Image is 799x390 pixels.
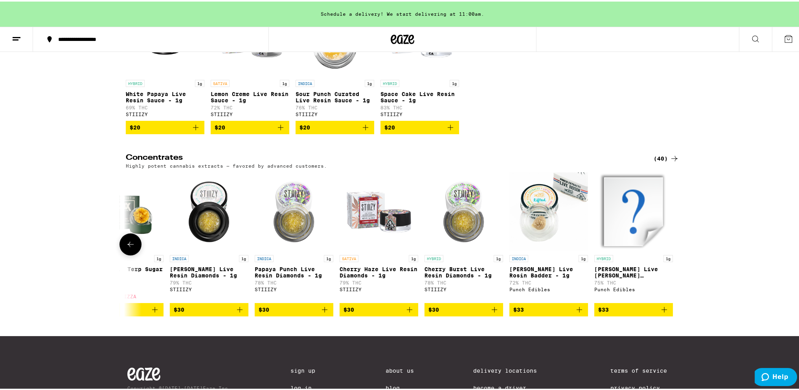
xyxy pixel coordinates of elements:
[473,383,551,390] a: Become a Driver
[259,305,269,311] span: $30
[424,171,503,250] img: STIIIZY - Cherry Burst Live Resin Diamonds - 1g
[324,253,333,261] p: 1g
[424,285,503,290] div: STIIIZY
[85,279,163,284] p: 72% THC
[340,171,418,250] img: STIIIZY - Cherry Haze Live Resin Diamonds - 1g
[494,253,503,261] p: 1g
[290,366,326,372] a: Sign Up
[594,285,673,290] div: Punch Edibles
[154,253,163,261] p: 1g
[255,285,333,290] div: STIIIZY
[424,301,503,315] button: Add to bag
[299,123,310,129] span: $20
[290,383,326,390] a: Log In
[126,104,204,109] p: 69% THC
[170,253,189,261] p: INDICA
[594,279,673,284] p: 75% THC
[340,253,358,261] p: SATIVA
[386,366,414,372] a: About Us
[85,171,163,301] a: Open page for Cereal Milk Terp Sugar - 1g from Cannabiotix
[424,171,503,301] a: Open page for Cherry Burst Live Resin Diamonds - 1g from STIIIZY
[195,78,204,85] p: 1g
[428,305,439,311] span: $30
[386,383,414,390] a: Blog
[255,264,333,277] p: Papaya Punch Live Resin Diamonds - 1g
[340,279,418,284] p: 79% THC
[211,78,230,85] p: SATIVA
[579,253,588,261] p: 1g
[424,253,443,261] p: HYBRID
[340,171,418,301] a: Open page for Cherry Haze Live Resin Diamonds - 1g from STIIIZY
[170,171,248,250] img: STIIIZY - Mochi Gelato Live Resin Diamonds - 1g
[509,279,588,284] p: 72% THC
[594,253,613,261] p: HYBRID
[255,171,333,250] img: STIIIZY - Papaya Punch Live Resin Diamonds - 1g
[598,305,609,311] span: $33
[170,279,248,284] p: 79% THC
[174,305,184,311] span: $30
[594,171,673,301] a: Open page for Dulce De Sherbert Live Rosin Badder - 1g from Punch Edibles
[594,171,673,250] img: Punch Edibles - Dulce De Sherbert Live Rosin Badder - 1g
[296,110,374,115] div: STIIIZY
[296,104,374,109] p: 76% THC
[126,162,327,167] p: Highly potent cannabis extracts — favored by advanced customers.
[255,301,333,315] button: Add to bag
[126,89,204,102] p: White Papaya Live Resin Sauce - 1g
[663,253,673,261] p: 1g
[215,123,225,129] span: $20
[755,366,797,386] iframe: Opens a widget where you can find more information
[239,253,248,261] p: 1g
[473,366,551,372] a: Delivery Locations
[85,301,163,315] button: Add to bag
[211,110,289,115] div: STIIIZY
[380,119,459,133] button: Add to bag
[384,123,395,129] span: $20
[380,110,459,115] div: STIIIZY
[130,123,140,129] span: $20
[126,78,145,85] p: HYBRID
[170,301,248,315] button: Add to bag
[85,171,163,250] img: Cannabiotix - Cereal Milk Terp Sugar - 1g
[509,171,588,250] img: Punch Edibles - Garlic Papaya Live Rosin Badder - 1g
[211,104,289,109] p: 72% THC
[340,285,418,290] div: STIIIZY
[340,301,418,315] button: Add to bag
[211,119,289,133] button: Add to bag
[610,366,678,372] a: Terms of Service
[170,264,248,277] p: [PERSON_NAME] Live Resin Diamonds - 1g
[594,301,673,315] button: Add to bag
[509,301,588,315] button: Add to bag
[365,78,374,85] p: 1g
[424,279,503,284] p: 78% THC
[255,253,274,261] p: INDICA
[343,305,354,311] span: $30
[296,78,314,85] p: INDICA
[85,264,163,277] p: Cereal Milk Terp Sugar - 1g
[380,89,459,102] p: Space Cake Live Resin Sauce - 1g
[296,89,374,102] p: Sour Punch Curated Live Resin Sauce - 1g
[255,279,333,284] p: 78% THC
[610,383,678,390] a: Privacy Policy
[280,78,289,85] p: 1g
[654,152,679,162] a: (40)
[296,119,374,133] button: Add to bag
[509,264,588,277] p: [PERSON_NAME] Live Rosin Badder - 1g
[255,171,333,301] a: Open page for Papaya Punch Live Resin Diamonds - 1g from STIIIZY
[380,104,459,109] p: 83% THC
[380,78,399,85] p: HYBRID
[509,285,588,290] div: Punch Edibles
[594,264,673,277] p: [PERSON_NAME] Live [PERSON_NAME] [PERSON_NAME] - 1g
[409,253,418,261] p: 1g
[85,285,163,290] div: Cannabiotix
[513,305,524,311] span: $33
[170,285,248,290] div: STIIIZY
[424,264,503,277] p: Cherry Burst Live Resin Diamonds - 1g
[126,110,204,115] div: STIIIZY
[211,89,289,102] p: Lemon Creme Live Resin Sauce - 1g
[170,171,248,301] a: Open page for Mochi Gelato Live Resin Diamonds - 1g from STIIIZY
[126,119,204,133] button: Add to bag
[450,78,459,85] p: 1g
[509,253,528,261] p: INDICA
